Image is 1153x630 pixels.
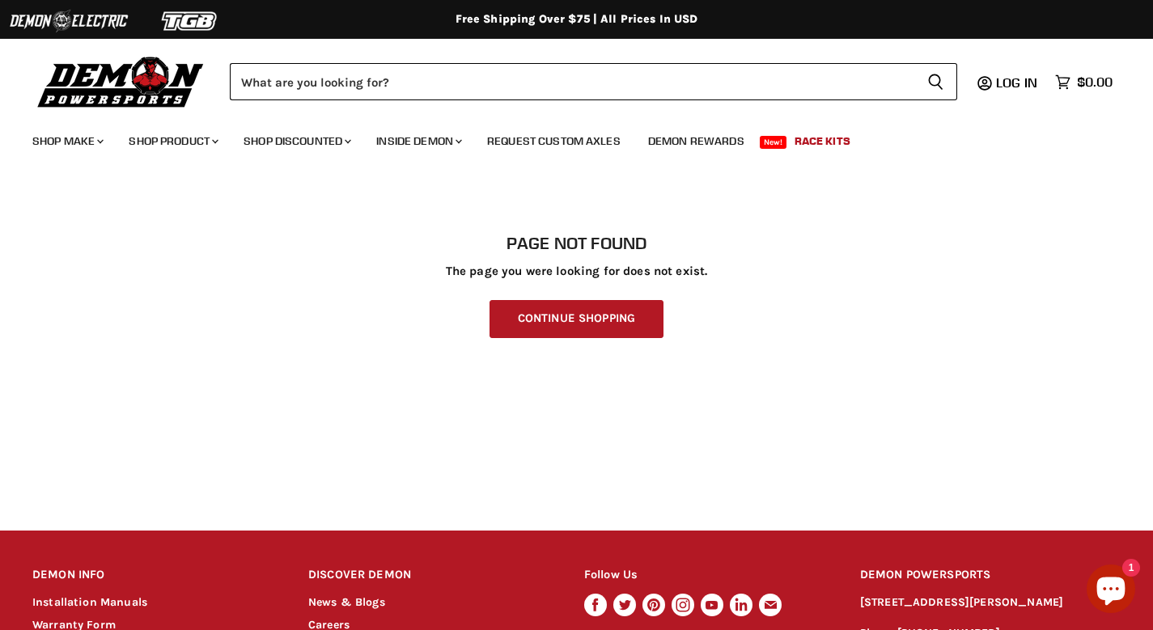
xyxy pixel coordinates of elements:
ul: Main menu [20,118,1108,158]
button: Search [914,63,957,100]
a: Inside Demon [364,125,472,158]
a: Race Kits [782,125,863,158]
p: [STREET_ADDRESS][PERSON_NAME] [860,594,1121,612]
a: $0.00 [1047,70,1121,94]
a: Shop Make [20,125,113,158]
a: Installation Manuals [32,595,147,609]
a: News & Blogs [308,595,385,609]
h2: DISCOVER DEMON [308,556,553,594]
span: Log in [996,74,1037,91]
h2: Follow Us [584,556,829,594]
a: Demon Rewards [636,125,757,158]
img: TGB Logo 2 [129,6,251,36]
h2: DEMON INFO [32,556,278,594]
inbox-online-store-chat: Shopify online store chat [1082,564,1140,617]
a: Log in [989,75,1047,90]
form: Product [230,63,957,100]
img: Demon Electric Logo 2 [8,6,129,36]
p: The page you were looking for does not exist. [32,264,1121,278]
input: Search [230,63,914,100]
h1: Page not found [32,234,1121,253]
a: Continue Shopping [490,300,663,338]
img: Demon Powersports [32,53,210,110]
span: New! [760,136,787,149]
a: Request Custom Axles [475,125,633,158]
h2: DEMON POWERSPORTS [860,556,1121,594]
a: Shop Product [117,125,228,158]
span: $0.00 [1077,74,1113,90]
a: Shop Discounted [231,125,361,158]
